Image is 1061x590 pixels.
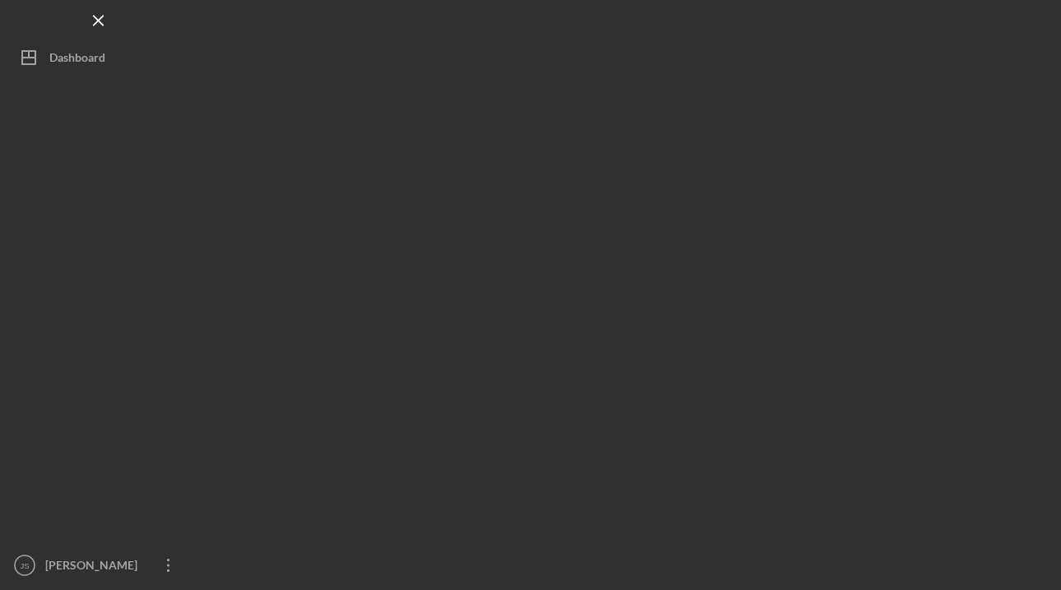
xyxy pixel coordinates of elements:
div: Dashboard [49,41,105,78]
button: Dashboard [8,41,189,74]
text: JS [20,561,29,570]
button: JS[PERSON_NAME] [8,549,189,582]
div: [PERSON_NAME] [41,549,148,586]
